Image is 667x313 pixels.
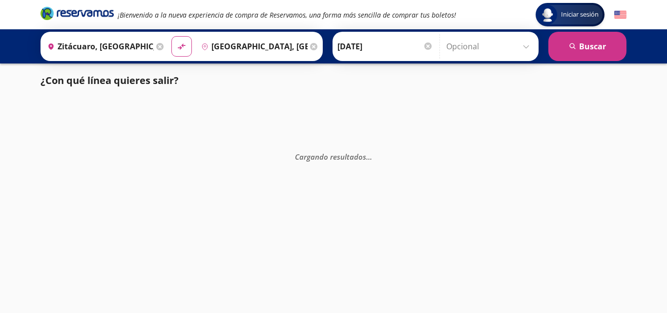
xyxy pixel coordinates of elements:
[557,10,603,20] span: Iniciar sesión
[366,151,368,161] span: .
[118,10,456,20] em: ¡Bienvenido a la nueva experiencia de compra de Reservamos, una forma más sencilla de comprar tus...
[446,34,534,59] input: Opcional
[197,34,308,59] input: Buscar Destino
[41,73,179,88] p: ¿Con qué línea quieres salir?
[337,34,433,59] input: Elegir Fecha
[43,34,154,59] input: Buscar Origen
[368,151,370,161] span: .
[41,6,114,21] i: Brand Logo
[41,6,114,23] a: Brand Logo
[370,151,372,161] span: .
[548,32,626,61] button: Buscar
[295,151,372,161] em: Cargando resultados
[614,9,626,21] button: English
